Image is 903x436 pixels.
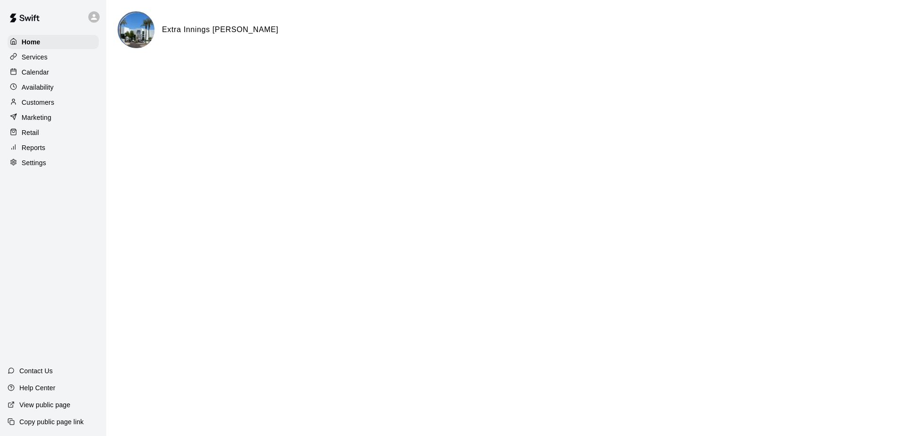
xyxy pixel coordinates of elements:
[8,65,99,79] a: Calendar
[8,126,99,140] a: Retail
[8,141,99,155] a: Reports
[8,35,99,49] a: Home
[22,158,46,168] p: Settings
[8,50,99,64] a: Services
[8,156,99,170] a: Settings
[22,37,41,47] p: Home
[19,400,70,410] p: View public page
[22,83,54,92] p: Availability
[8,95,99,109] a: Customers
[19,417,84,427] p: Copy public page link
[22,128,39,137] p: Retail
[162,24,279,36] h6: Extra Innings [PERSON_NAME]
[119,13,154,48] img: Extra Innings Chandler logo
[22,98,54,107] p: Customers
[22,143,45,152] p: Reports
[19,383,55,393] p: Help Center
[22,67,49,77] p: Calendar
[22,113,51,122] p: Marketing
[22,52,48,62] p: Services
[8,80,99,94] a: Availability
[8,110,99,125] a: Marketing
[19,366,53,376] p: Contact Us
